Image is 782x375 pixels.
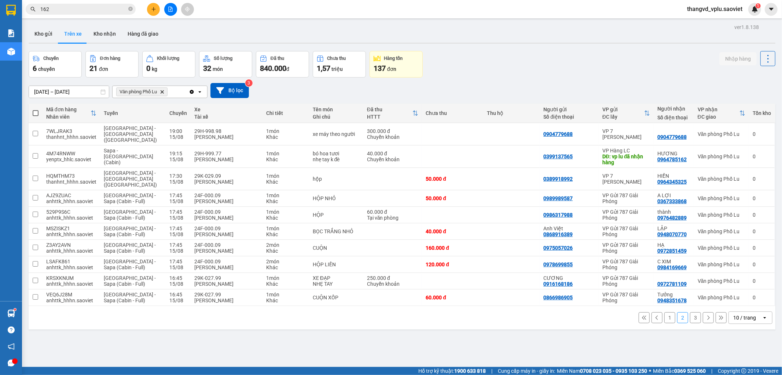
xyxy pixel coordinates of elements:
[169,156,187,162] div: 15/08
[266,215,305,221] div: Khác
[85,51,139,77] button: Đơn hàng21đơn
[657,259,690,264] div: C XIM
[426,262,480,267] div: 120.000 đ
[690,312,701,323] button: 3
[698,195,745,201] div: Văn phòng Phố Lu
[657,134,687,140] div: 0904779688
[8,327,15,333] span: question-circle
[657,198,687,204] div: 0367333868
[169,173,187,179] div: 17:30
[194,215,259,221] div: [PERSON_NAME]
[698,212,745,218] div: Văn phòng Phố Lu
[89,64,98,73] span: 21
[756,3,761,8] sup: 1
[169,298,187,303] div: 15/08
[151,7,156,12] span: plus
[657,173,690,179] div: HIỀN
[454,368,486,374] strong: 1900 633 818
[313,176,360,182] div: hộp
[58,25,88,43] button: Trên xe
[199,51,252,77] button: Số lượng32món
[374,64,386,73] span: 137
[29,25,58,43] button: Kho gửi
[197,89,203,95] svg: open
[14,309,16,311] sup: 1
[543,281,573,287] div: 0916168186
[168,7,173,12] span: file-add
[104,170,157,188] span: [GEOGRAPHIC_DATA] - [GEOGRAPHIC_DATA] ([GEOGRAPHIC_DATA])
[367,156,419,162] div: Chuyển khoản
[194,156,259,162] div: [PERSON_NAME]
[104,259,156,270] span: [GEOGRAPHIC_DATA] - Sapa (Cabin - Full)
[602,128,650,140] div: VP 7 [PERSON_NAME]
[266,264,305,270] div: Khác
[698,154,745,159] div: Văn phòng Phố Lu
[698,114,739,120] div: ĐC giao
[99,66,108,72] span: đơn
[169,292,187,298] div: 16:45
[602,114,644,120] div: ĐC lấy
[213,66,223,72] span: món
[753,195,771,201] div: 0
[29,51,82,77] button: Chuyến6chuyến
[128,6,133,13] span: close-circle
[194,292,259,298] div: 29K-027.99
[38,43,177,112] h2: VP Nhận: VP Nhận 779 Giải Phóng
[46,275,96,281] div: KRSXKNUM
[169,179,187,185] div: 15/08
[104,148,153,165] span: Sapa - [GEOGRAPHIC_DATA] (Cabin)
[313,281,360,287] div: NHẸ TAY
[426,295,480,300] div: 60.000 đ
[4,43,59,55] h2: XPVLB94J
[194,242,259,248] div: 24F-000.09
[43,104,100,123] th: Toggle SortBy
[694,104,749,123] th: Toggle SortBy
[331,66,343,72] span: triệu
[157,56,179,61] div: Khối lượng
[657,298,687,303] div: 0948351678
[557,367,647,375] span: Miền Nam
[46,259,96,264] div: LSAFK861
[753,295,771,300] div: 0
[698,107,739,112] div: VP nhận
[266,151,305,156] div: 1 món
[768,6,775,12] span: caret-down
[657,248,687,254] div: 0972851459
[185,7,190,12] span: aim
[194,192,259,198] div: 24F-000.09
[753,212,771,218] div: 0
[88,25,122,43] button: Kho nhận
[313,212,360,218] div: HỘP
[664,312,675,323] button: 1
[266,110,305,116] div: Chi tiết
[384,56,403,61] div: Hàng tồn
[543,226,595,231] div: Anh Việt
[46,198,96,204] div: anhttk_hhhn.saoviet
[104,226,156,237] span: [GEOGRAPHIC_DATA] - Sapa (Cabin - Full)
[46,156,96,162] div: yenptx_hhlc.saoviet
[266,156,305,162] div: Khác
[46,298,96,303] div: anhttk_hhhn.saoviet
[266,242,305,248] div: 2 món
[313,107,360,112] div: Tên món
[657,179,687,185] div: 0964345325
[580,368,647,374] strong: 0708 023 035 - 0935 103 250
[266,179,305,185] div: Khác
[677,312,688,323] button: 2
[602,242,650,254] div: VP Gửi 787 Giải Phóng
[194,151,259,156] div: 29H-999.77
[181,3,194,16] button: aim
[543,154,573,159] div: 0399137565
[426,228,480,234] div: 40.000 đ
[266,128,305,134] div: 1 món
[426,195,480,201] div: 50.000 đ
[681,4,748,14] span: thangvd_vplu.saoviet
[327,56,346,61] div: Chưa thu
[753,154,771,159] div: 0
[313,114,360,120] div: Ghi chú
[164,3,177,16] button: file-add
[602,275,650,287] div: VP Gửi 787 Giải Phóng
[169,198,187,204] div: 15/08
[487,110,536,116] div: Thu hộ
[599,104,654,123] th: Toggle SortBy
